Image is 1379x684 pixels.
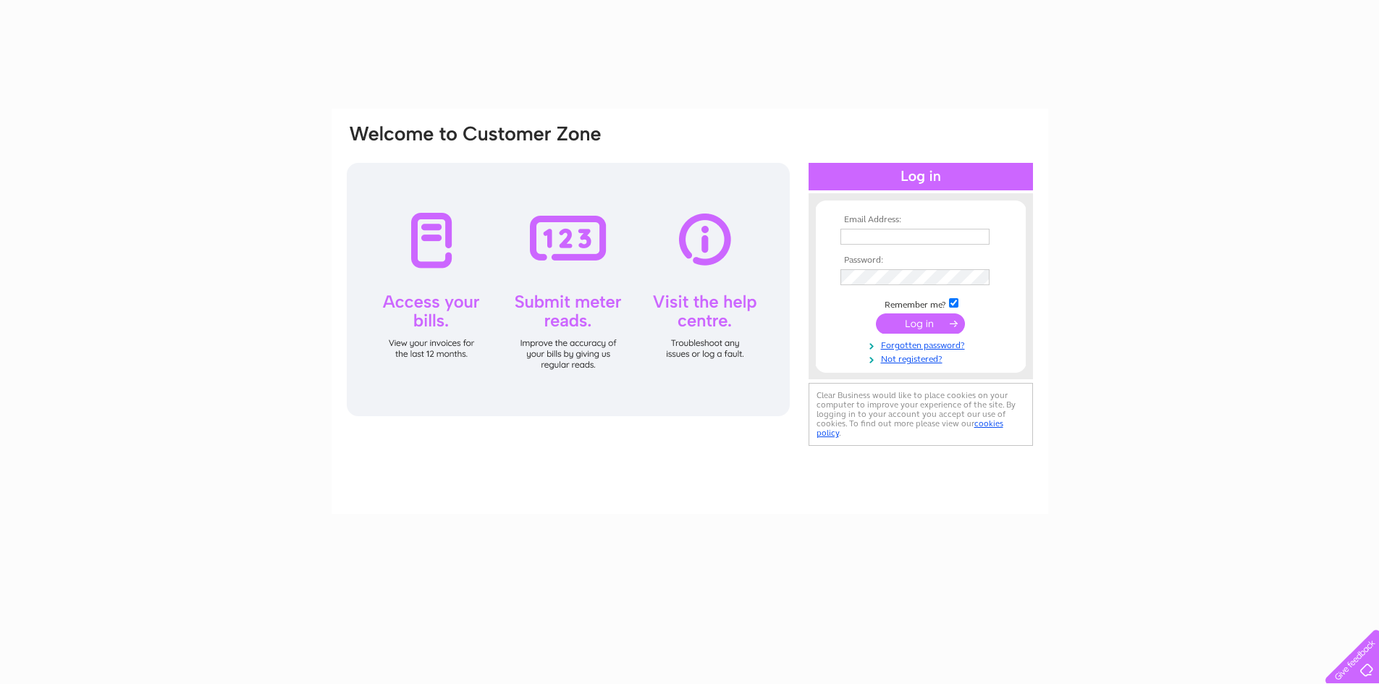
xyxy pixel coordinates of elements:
[817,418,1003,438] a: cookies policy
[837,256,1005,266] th: Password:
[840,337,1005,351] a: Forgotten password?
[837,296,1005,311] td: Remember me?
[809,383,1033,446] div: Clear Business would like to place cookies on your computer to improve your experience of the sit...
[840,351,1005,365] a: Not registered?
[876,313,965,334] input: Submit
[837,215,1005,225] th: Email Address:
